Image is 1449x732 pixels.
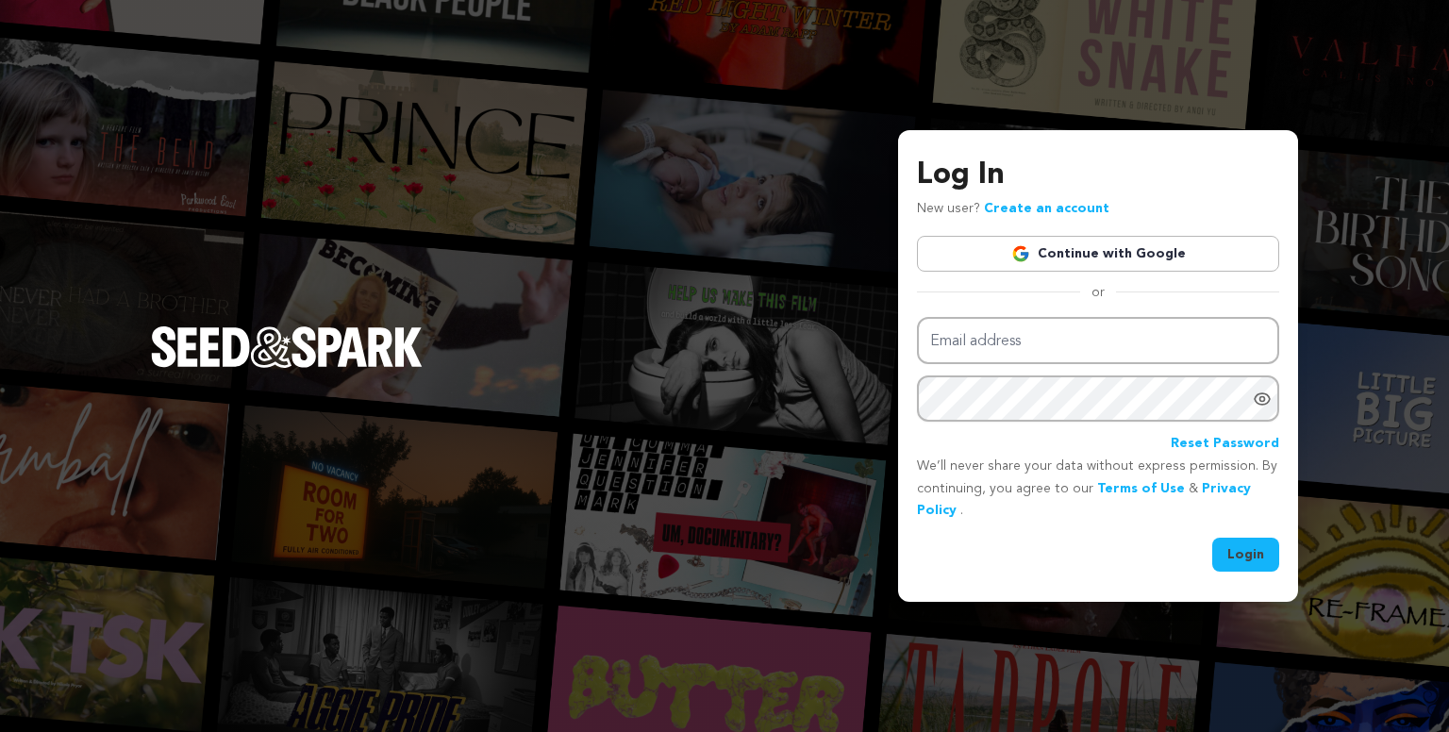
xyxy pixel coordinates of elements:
p: New user? [917,198,1109,221]
button: Login [1212,538,1279,572]
input: Email address [917,317,1279,365]
a: Terms of Use [1097,482,1185,495]
a: Show password as plain text. Warning: this will display your password on the screen. [1253,390,1272,408]
a: Create an account [984,202,1109,215]
p: We’ll never share your data without express permission. By continuing, you agree to our & . [917,456,1279,523]
a: Seed&Spark Homepage [151,326,423,406]
img: Google logo [1011,244,1030,263]
span: or [1080,283,1116,302]
h3: Log In [917,153,1279,198]
a: Reset Password [1171,433,1279,456]
a: Continue with Google [917,236,1279,272]
img: Seed&Spark Logo [151,326,423,368]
